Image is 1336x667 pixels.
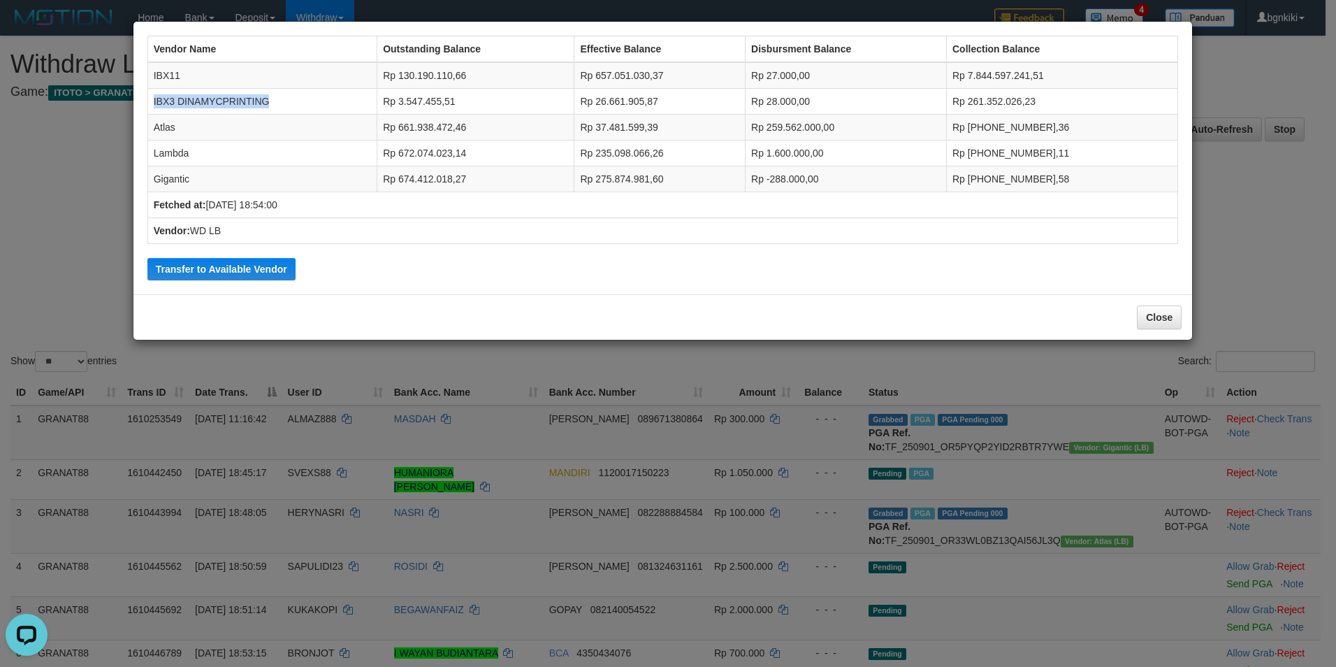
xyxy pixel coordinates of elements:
[377,141,574,166] td: Rp 672.074.023,14
[746,166,947,192] td: Rp -288.000,00
[6,6,48,48] button: Open LiveChat chat widget
[947,62,1178,89] td: Rp 7.844.597.241,51
[746,62,947,89] td: Rp 27.000,00
[574,62,746,89] td: Rp 657.051.030,37
[746,36,947,63] th: Disbursment Balance
[574,166,746,192] td: Rp 275.874.981,60
[746,115,947,141] td: Rp 259.562.000,00
[147,36,377,63] th: Vendor Name
[947,36,1178,63] th: Collection Balance
[147,141,377,166] td: Lambda
[154,225,190,236] b: Vendor:
[147,166,377,192] td: Gigantic
[947,115,1178,141] td: Rp [PHONE_NUMBER],36
[377,62,574,89] td: Rp 130.190.110,66
[147,89,377,115] td: IBX3 DINAMYCPRINTING
[574,36,746,63] th: Effective Balance
[574,141,746,166] td: Rp 235.098.066,26
[574,89,746,115] td: Rp 26.661.905,87
[377,115,574,141] td: Rp 661.938.472,46
[154,199,206,210] b: Fetched at:
[147,218,1178,244] td: WD LB
[746,89,947,115] td: Rp 28.000,00
[947,89,1178,115] td: Rp 261.352.026,23
[377,166,574,192] td: Rp 674.412.018,27
[1137,306,1182,329] button: Close
[574,115,746,141] td: Rp 37.481.599,39
[147,115,377,141] td: Atlas
[147,258,296,280] button: Transfer to Available Vendor
[947,141,1178,166] td: Rp [PHONE_NUMBER],11
[147,62,377,89] td: IBX11
[377,89,574,115] td: Rp 3.547.455,51
[947,166,1178,192] td: Rp [PHONE_NUMBER],58
[147,192,1178,218] td: [DATE] 18:54:00
[746,141,947,166] td: Rp 1.600.000,00
[377,36,574,63] th: Outstanding Balance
